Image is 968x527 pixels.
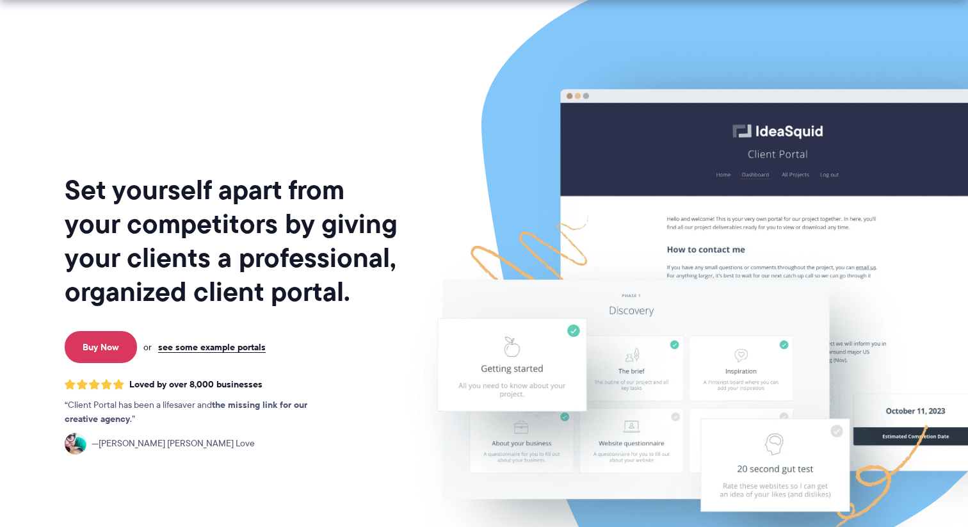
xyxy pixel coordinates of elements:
[143,341,152,353] span: or
[129,379,262,390] span: Loved by over 8,000 businesses
[92,437,255,451] span: [PERSON_NAME] [PERSON_NAME] Love
[158,341,266,353] a: see some example portals
[65,331,137,363] a: Buy Now
[65,173,400,309] h1: Set yourself apart from your competitors by giving your clients a professional, organized client ...
[65,398,307,426] strong: the missing link for our creative agency
[65,398,334,426] p: Client Portal has been a lifesaver and .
